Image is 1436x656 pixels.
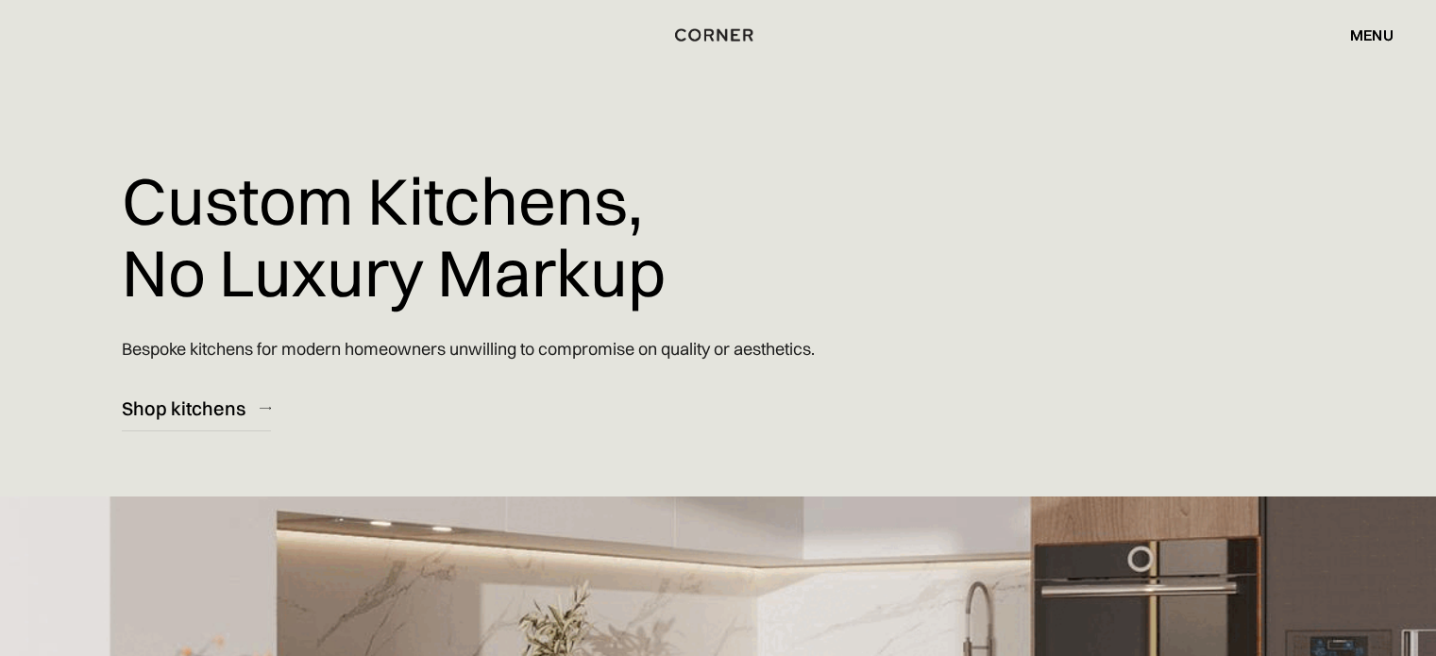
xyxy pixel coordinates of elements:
[668,23,767,47] a: home
[122,385,271,431] a: Shop kitchens
[122,322,815,376] p: Bespoke kitchens for modern homeowners unwilling to compromise on quality or aesthetics.
[1331,19,1394,51] div: menu
[122,395,245,421] div: Shop kitchens
[1350,27,1394,42] div: menu
[122,151,666,322] h1: Custom Kitchens, No Luxury Markup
